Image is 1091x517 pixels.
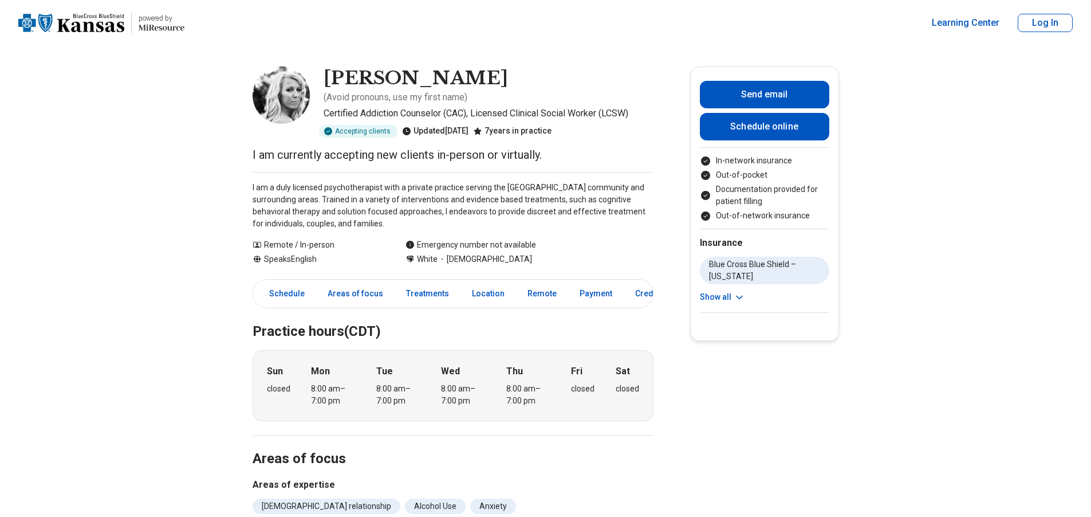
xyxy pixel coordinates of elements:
[253,182,653,230] p: I am a duly licensed psychotherapist with a private practice serving the [GEOGRAPHIC_DATA] commun...
[253,253,383,265] div: Speaks English
[700,113,829,140] a: Schedule online
[319,125,397,138] div: Accepting clients
[438,253,532,265] span: [DEMOGRAPHIC_DATA]
[700,81,829,108] button: Send email
[700,257,829,284] li: Blue Cross Blue Shield – [US_STATE]
[405,239,536,251] div: Emergency number not available
[628,282,686,305] a: Credentials
[1018,14,1073,32] button: Log In
[441,383,485,407] div: 8:00 am – 7:00 pm
[465,282,511,305] a: Location
[700,236,829,250] h2: Insurance
[324,91,467,104] p: ( Avoid pronouns, use my first name )
[700,155,829,167] li: In-network insurance
[402,125,468,138] div: Updated [DATE]
[311,365,330,378] strong: Mon
[324,107,653,120] p: Certified Addiction Counselor (CAC), Licensed Clinical Social Worker (LCSW)
[932,16,999,30] a: Learning Center
[616,383,639,395] div: closed
[573,282,619,305] a: Payment
[700,291,745,303] button: Show all
[253,422,653,469] h2: Areas of focus
[571,365,582,378] strong: Fri
[267,365,283,378] strong: Sun
[253,499,400,514] li: [DEMOGRAPHIC_DATA] relationship
[139,14,184,23] p: powered by
[441,365,460,378] strong: Wed
[253,66,310,124] img: Jamee Horton, Certified Addiction Counselor (CAC)
[253,350,653,421] div: When does the program meet?
[700,183,829,207] li: Documentation provided for patient filling
[311,383,355,407] div: 8:00 am – 7:00 pm
[267,383,290,395] div: closed
[324,66,508,91] h1: [PERSON_NAME]
[405,499,466,514] li: Alcohol Use
[700,210,829,222] li: Out-of-network insurance
[700,155,829,222] ul: Payment options
[253,147,653,163] p: I am currently accepting new clients in-person or virtually.
[700,169,829,181] li: Out-of-pocket
[399,282,456,305] a: Treatments
[255,282,312,305] a: Schedule
[473,125,552,138] div: 7 years in practice
[376,383,420,407] div: 8:00 am – 7:00 pm
[506,383,550,407] div: 8:00 am – 7:00 pm
[506,365,523,378] strong: Thu
[253,295,653,342] h2: Practice hours (CDT)
[571,383,594,395] div: closed
[376,365,393,378] strong: Tue
[616,365,630,378] strong: Sat
[521,282,564,305] a: Remote
[253,478,653,492] h3: Areas of expertise
[417,253,438,265] span: White
[470,499,516,514] li: Anxiety
[253,239,383,251] div: Remote / In-person
[18,5,184,41] a: Home page
[321,282,390,305] a: Areas of focus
